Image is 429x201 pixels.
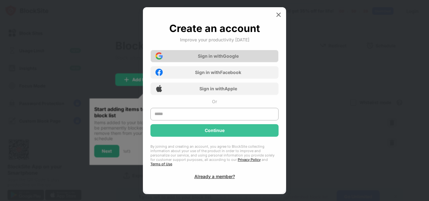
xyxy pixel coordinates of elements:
div: By joining and creating an account, you agree to BlockSite collecting information about your use ... [150,144,279,166]
a: Terms of Use [150,162,172,166]
img: google-icon.png [155,52,163,60]
a: Privacy Policy [238,157,261,162]
div: Sign in with Google [198,53,239,59]
div: Sign in with Apple [199,86,237,91]
div: Continue [205,128,225,133]
img: apple-icon.png [155,85,163,92]
div: Sign in with Facebook [195,70,241,75]
div: Or [212,99,217,104]
div: Create an account [169,22,260,34]
img: facebook-icon.png [155,69,163,76]
div: Already a member? [194,174,235,179]
div: Improve your productivity [DATE] [180,37,249,42]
